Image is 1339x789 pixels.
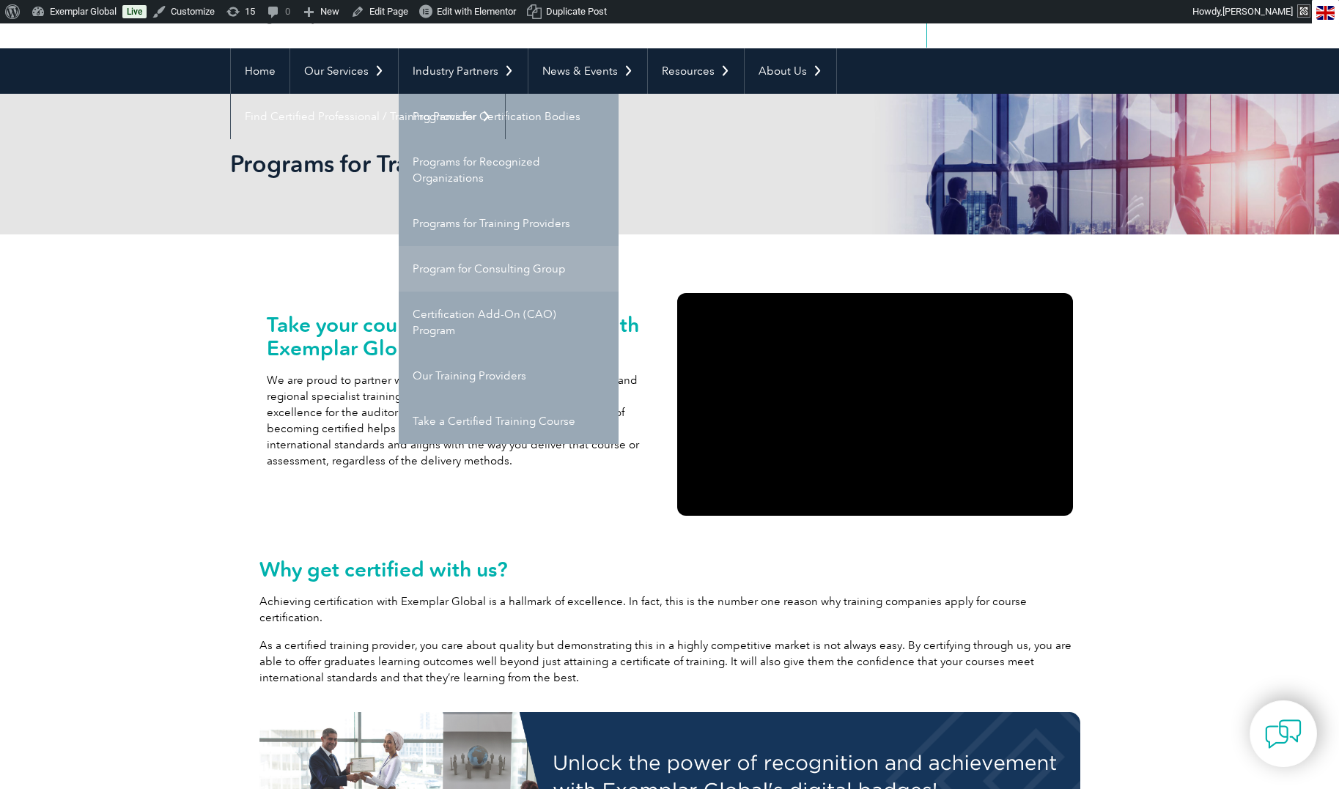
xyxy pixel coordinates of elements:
[648,48,744,94] a: Resources
[267,313,663,360] h2: Take your courses to the next level with Exemplar Global
[437,6,516,17] span: Edit with Elementor
[1265,716,1302,752] img: contact-chat.png
[399,139,619,201] a: Programs for Recognized Organizations
[231,94,505,139] a: Find Certified Professional / Training Provider
[1316,6,1335,20] img: en
[399,353,619,399] a: Our Training Providers
[122,5,147,18] a: Live
[399,292,619,353] a: Certification Add-On (CAO) Program
[745,48,836,94] a: About Us
[399,201,619,246] a: Programs for Training Providers
[399,94,619,139] a: Programs for Certification Bodies
[528,48,647,94] a: News & Events
[259,637,1080,686] p: As a certified training provider, you care about quality but demonstrating this in a highly compe...
[677,293,1073,516] iframe: Exemplar Global's TPECS and RTP Programs
[290,48,398,94] a: Our Services
[267,372,663,469] p: We are proud to partner with large international commercial trainers and regional specialist trai...
[399,399,619,444] a: Take a Certified Training Course
[259,558,1080,581] h2: Why get certified with us?
[231,48,289,94] a: Home
[230,152,846,176] h2: Programs for Training Providers
[259,593,1080,626] p: Achieving certification with Exemplar Global is a hallmark of excellence. In fact, this is the nu...
[399,246,619,292] a: Program for Consulting Group
[399,48,528,94] a: Industry Partners
[1222,6,1293,17] span: [PERSON_NAME]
